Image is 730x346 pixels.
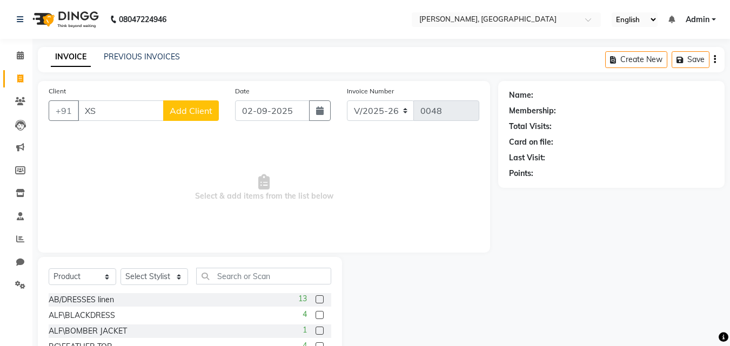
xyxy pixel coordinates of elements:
[509,168,533,179] div: Points:
[28,4,102,35] img: logo
[49,100,79,121] button: +91
[347,86,394,96] label: Invoice Number
[303,309,307,320] span: 4
[298,293,307,304] span: 13
[163,100,219,121] button: Add Client
[49,310,115,321] div: ALF\BLACKDRESS
[509,105,556,117] div: Membership:
[49,325,127,337] div: ALF\BOMBER JACKET
[49,134,479,242] span: Select & add items from the list below
[104,52,180,62] a: PREVIOUS INVOICES
[605,51,667,68] button: Create New
[49,86,66,96] label: Client
[509,152,545,164] div: Last Visit:
[49,294,114,306] div: AB/DRESSES linen
[303,324,307,336] span: 1
[196,268,331,284] input: Search or Scan
[509,90,533,101] div: Name:
[509,121,552,132] div: Total Visits:
[119,4,166,35] b: 08047224946
[170,105,212,116] span: Add Client
[51,48,91,67] a: INVOICE
[672,51,709,68] button: Save
[78,100,164,121] input: Search by Name/Mobile/Email/Code
[509,137,553,148] div: Card on file:
[235,86,250,96] label: Date
[686,14,709,25] span: Admin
